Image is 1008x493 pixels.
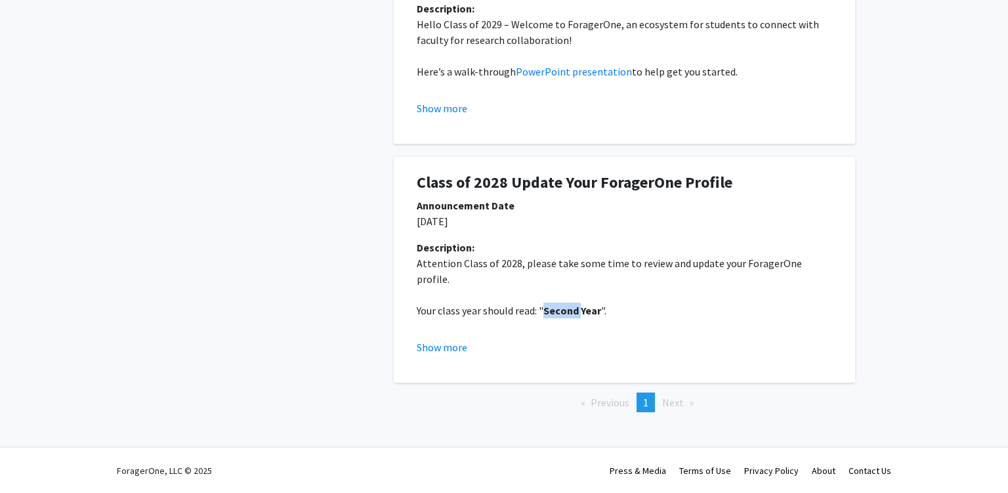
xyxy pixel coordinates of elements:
[417,255,832,287] p: Attention Class of 2028, please take some time to review and update your ForagerOne profile.
[679,465,731,477] a: Terms of Use
[591,396,629,409] span: Previous
[849,465,891,477] a: Contact Us
[662,396,684,409] span: Next
[417,213,832,229] p: [DATE]
[417,173,832,192] h1: Class of 2028 Update Your ForagerOne Profile
[417,16,832,48] p: Hello Class of 2029 – Welcome to ForagerOne, an ecosystem for students to connect with faculty fo...
[543,304,601,317] strong: Second Year
[744,465,799,477] a: Privacy Policy
[643,396,648,409] span: 1
[812,465,835,477] a: About
[10,434,56,483] iframe: Chat
[417,64,832,79] p: Here’s a walk-through to help get you started.
[394,393,855,412] ul: Pagination
[417,240,832,255] div: Description:
[417,198,832,213] div: Announcement Date
[417,100,467,116] button: Show more
[417,339,467,355] button: Show more
[417,303,832,318] p: Your class year should read: " ".
[610,465,666,477] a: Press & Media
[417,1,832,16] div: Description:
[516,65,632,78] a: PowerPoint presentation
